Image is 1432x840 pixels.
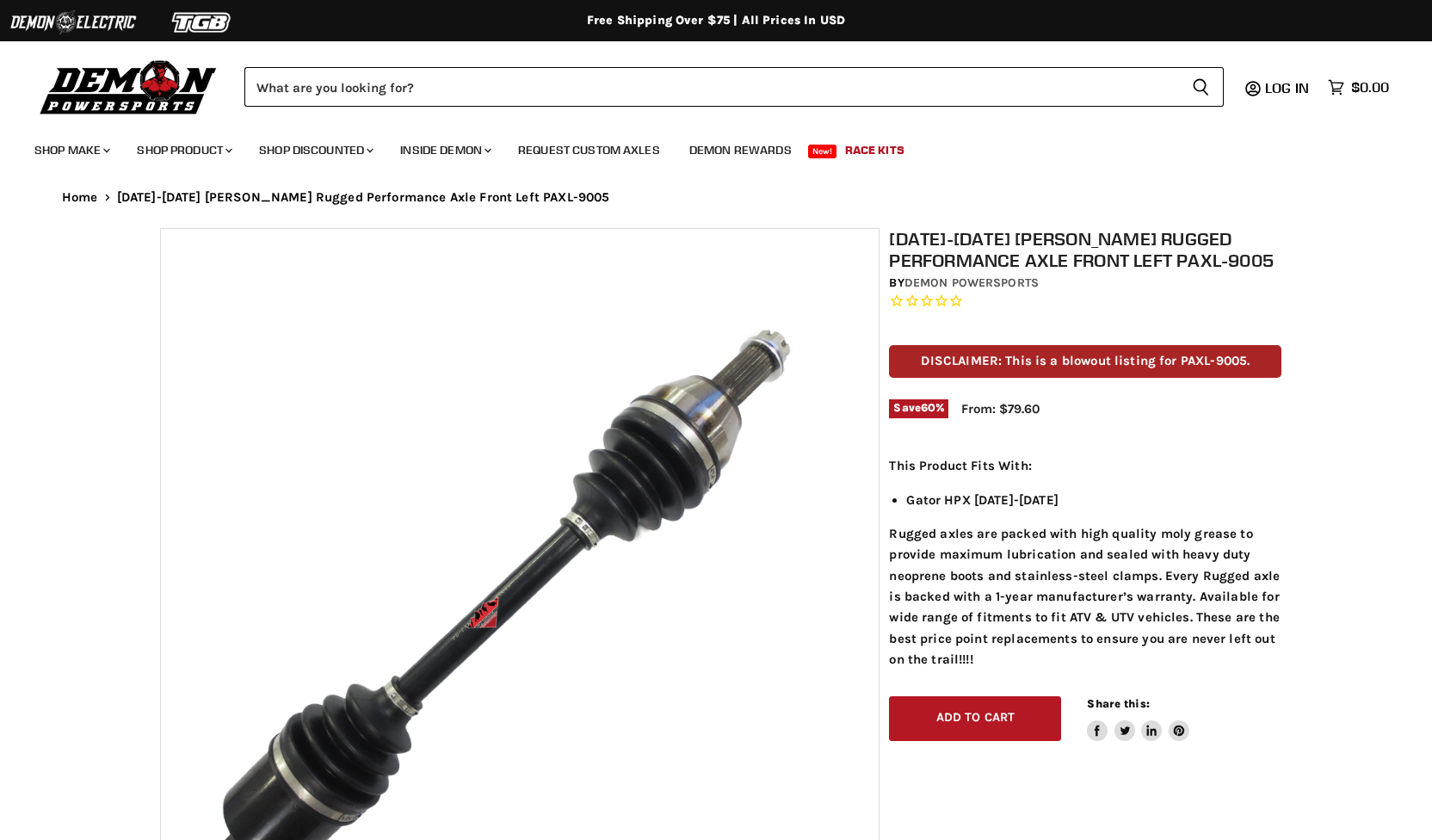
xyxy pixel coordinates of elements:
[22,126,1385,168] ul: Main menu
[28,190,1404,205] nav: Breadcrumbs
[505,133,673,168] a: Request Custom Axles
[1178,67,1224,107] button: Search
[1087,696,1189,742] aside: Share this:
[1319,75,1398,100] a: $0.00
[244,67,1178,107] input: Search
[889,399,948,418] span: Save %
[889,455,1281,670] div: Rugged axles are packed with high quality moly grease to provide maximum lubrication and sealed w...
[889,293,1281,311] span: Rated 0.0 out of 5 stars 0 reviews
[244,67,1224,107] form: Product
[961,401,1040,417] span: From: $79.60
[832,133,917,168] a: Race Kits
[936,710,1015,725] span: Add to cart
[246,133,384,168] a: Shop Discounted
[1087,697,1149,710] span: Share this:
[138,6,267,39] img: TGB Logo 2
[28,13,1404,28] div: Free Shipping Over $75 | All Prices In USD
[34,56,223,117] img: Demon Powersports
[808,145,837,158] span: New!
[387,133,502,168] a: Inside Demon
[1351,79,1389,96] span: $0.00
[889,455,1281,476] p: This Product Fits With:
[889,345,1281,377] p: DISCLAIMER: This is a blowout listing for PAXL-9005.
[906,490,1281,510] li: Gator HPX [DATE]-[DATE]
[889,228,1281,271] h1: [DATE]-[DATE] [PERSON_NAME] Rugged Performance Axle Front Left PAXL-9005
[676,133,805,168] a: Demon Rewards
[1257,80,1319,96] a: Log in
[904,275,1039,290] a: Demon Powersports
[124,133,243,168] a: Shop Product
[117,190,610,205] span: [DATE]-[DATE] [PERSON_NAME] Rugged Performance Axle Front Left PAXL-9005
[22,133,120,168] a: Shop Make
[1265,79,1309,96] span: Log in
[62,190,98,205] a: Home
[889,274,1281,293] div: by
[889,696,1061,742] button: Add to cart
[9,6,138,39] img: Demon Electric Logo 2
[921,401,935,414] span: 60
